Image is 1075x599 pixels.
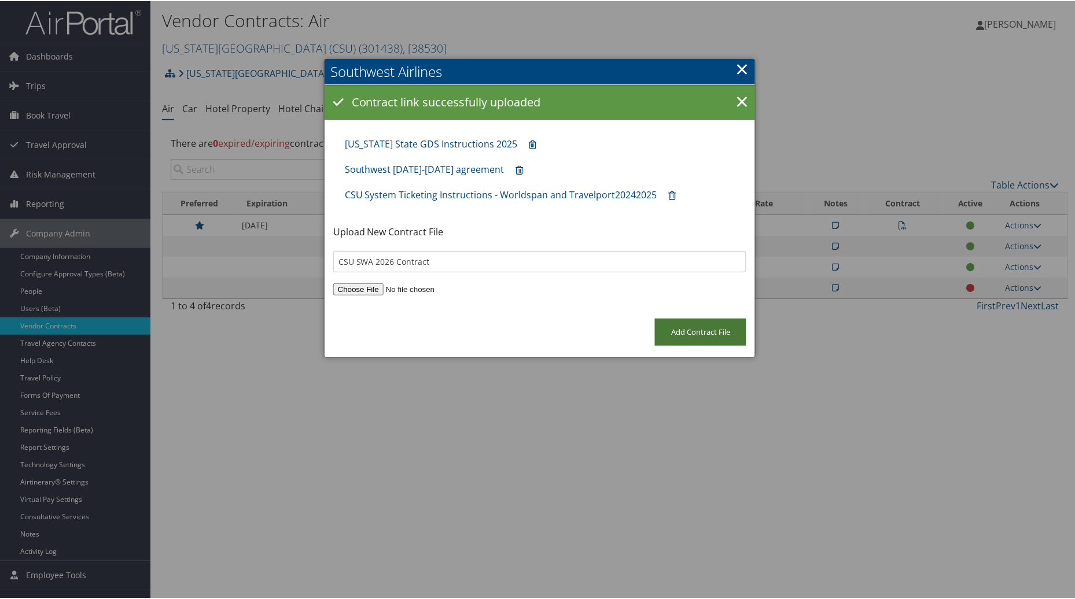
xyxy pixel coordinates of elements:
[524,133,543,154] a: Remove contract
[345,187,657,200] a: CSU System Ticketing Instructions - Worldspan and Travelport20242025
[655,317,746,345] input: Add Contract File
[345,136,518,149] a: [US_STATE] State GDS Instructions 2025
[663,184,682,205] a: Remove contract
[732,90,752,113] a: ×
[510,158,529,180] a: Remove contract
[333,224,746,239] p: Upload New Contract File
[325,84,755,119] div: Contract link successfully uploaded
[735,56,749,79] a: ×
[325,58,755,83] h2: Southwest Airlines
[333,250,746,271] input: Enter a Contract Name
[345,162,505,175] a: Southwest [DATE]-[DATE] agreement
